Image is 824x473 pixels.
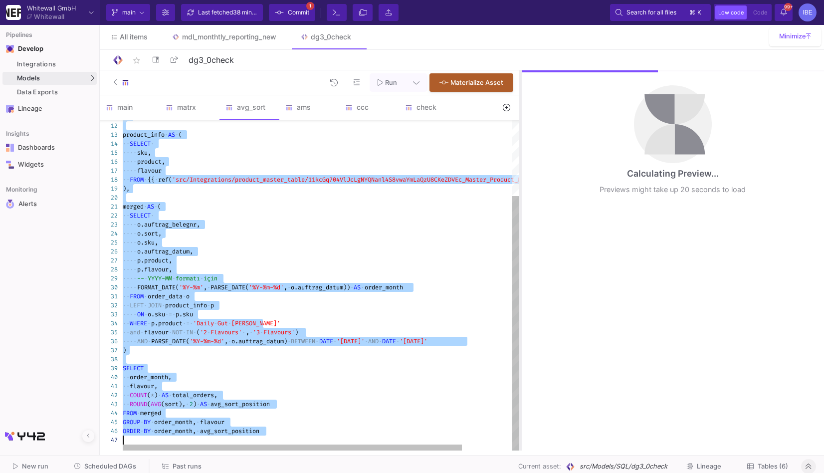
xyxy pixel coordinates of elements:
[147,203,154,211] span: AS
[100,256,118,265] div: 27
[137,265,172,273] span: p.flavour,
[137,167,162,175] span: flavour
[370,73,405,92] button: Run
[130,391,147,399] span: COUNT
[130,382,158,390] span: flavour,
[207,400,210,409] span: ·
[106,104,113,111] img: SQL-Model type child icon
[123,418,140,426] span: GROUP
[172,328,183,336] span: NOT
[169,391,172,400] span: ·
[137,221,200,229] span: o.auftrag_belegnr,
[231,337,287,345] span: o.auftrag_datum)
[100,157,118,166] div: 16
[2,196,97,213] a: Navigation iconAlerts
[697,463,721,470] span: Lineage
[158,203,161,211] span: (
[155,175,158,184] span: ·
[122,5,136,20] span: main
[100,382,118,391] div: 41
[333,337,337,346] span: ·
[137,238,158,246] span: o.sku,
[100,346,118,355] div: 37
[123,373,130,382] span: ··
[130,301,144,309] span: LEFT
[151,427,154,436] span: ·
[100,139,118,148] div: 14
[130,400,147,408] span: ROUND
[144,328,169,336] span: flavour
[154,391,158,399] span: )
[300,33,309,41] img: Tab icon
[144,202,147,211] span: ·
[715,5,747,19] button: Low code
[123,364,144,372] span: SELECT
[123,166,137,175] span: ····
[565,462,576,472] img: SQL Model
[345,104,353,111] img: SQL-Model type child icon
[345,103,393,111] div: ccc
[210,328,242,336] span: Flavours'
[123,185,130,193] span: ),
[100,211,118,220] div: 22
[197,400,200,409] span: ·
[123,247,137,256] span: ····
[197,328,200,336] span: (
[242,328,245,337] span: ·
[385,79,397,86] span: Run
[130,373,172,381] span: order_month,
[17,74,40,82] span: Models
[193,328,197,337] span: ·
[2,86,97,99] a: Data Exports
[396,337,400,346] span: ·
[123,274,137,283] span: ····
[350,283,354,292] span: ·
[179,131,182,139] span: (
[196,418,200,427] span: ·
[210,400,270,408] span: avg_sort_position
[122,79,129,86] img: SQL-Model type child icon
[198,5,258,20] div: Last fetched
[689,6,695,18] span: ⌘
[166,104,173,111] img: SQL-Model type child icon
[123,319,130,328] span: ··
[123,148,137,157] span: ····
[405,104,412,111] img: SQL-Model type child icon
[123,238,137,247] span: ····
[137,230,162,237] span: o.sort,
[179,283,204,291] span: '%Y-%m'
[287,283,291,292] span: ·
[361,283,364,292] span: ·
[17,60,94,68] div: Integrations
[172,274,176,283] span: ·
[169,328,172,337] span: ·
[100,310,118,319] div: 33
[123,310,137,319] span: ····
[100,328,118,337] div: 35
[144,175,147,184] span: ·
[147,400,151,408] span: (
[166,103,213,111] div: matrx
[775,4,793,21] button: 99+
[123,220,137,229] span: ····
[100,400,118,409] div: 43
[799,3,817,21] div: IBE
[285,103,333,111] div: ams
[784,3,792,11] span: 99+
[285,104,293,111] img: SQL-Model type child icon
[165,130,168,139] span: ·
[379,337,382,346] span: ·
[176,310,193,318] span: p.sku
[147,319,151,328] span: ·
[123,265,137,274] span: ····
[6,161,14,169] img: Navigation icon
[100,247,118,256] div: 26
[100,283,118,292] div: 30
[183,328,186,337] span: ·
[161,400,186,408] span: (sort),
[204,283,207,291] span: ,
[186,400,189,409] span: ·
[207,283,210,292] span: ·
[365,283,403,291] span: order_month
